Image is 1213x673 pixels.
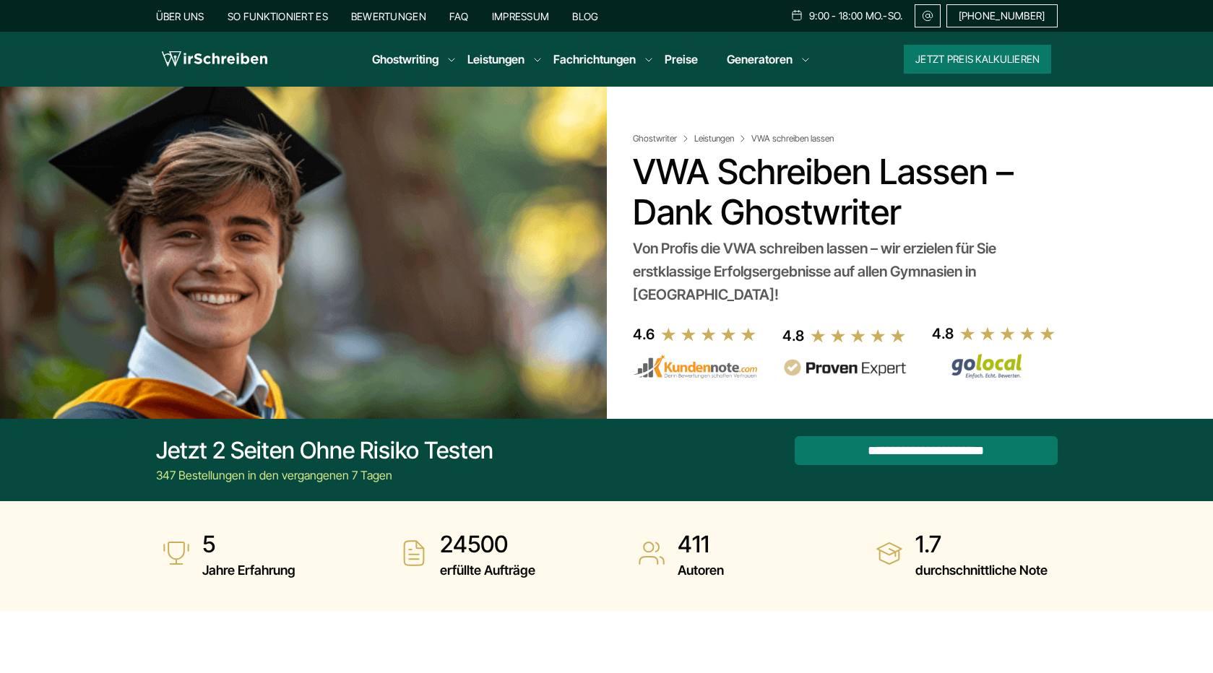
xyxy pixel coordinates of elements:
[633,152,1051,233] h1: VWA Schreiben Lassen – Dank Ghostwriter
[932,322,954,345] div: 4.8
[959,10,1045,22] span: [PHONE_NUMBER]
[156,436,493,465] div: Jetzt 2 Seiten ohne Risiko testen
[660,326,757,342] img: stars
[202,559,295,582] span: Jahre Erfahrung
[790,9,803,21] img: Schedule
[810,328,907,344] img: stars
[372,51,439,68] a: Ghostwriting
[633,237,1051,306] div: Von Profis die VWA schreiben lassen – wir erzielen für Sie erstklassige Erfolgsergebnisse auf all...
[782,324,804,347] div: 4.8
[449,10,469,22] a: FAQ
[904,45,1051,74] button: Jetzt Preis kalkulieren
[921,10,934,22] img: Email
[946,4,1058,27] a: [PHONE_NUMBER]
[492,10,550,22] a: Impressum
[572,10,598,22] a: Blog
[351,10,426,22] a: Bewertungen
[932,353,1056,379] img: Wirschreiben Bewertungen
[665,52,698,66] a: Preise
[915,559,1048,582] span: durchschnittliche Note
[782,359,907,377] img: provenexpert reviews
[809,10,903,22] span: 9:00 - 18:00 Mo.-So.
[553,51,636,68] a: Fachrichtungen
[400,539,428,568] img: erfüllte Aufträge
[875,539,904,568] img: durchschnittliche Note
[162,539,191,568] img: Jahre Erfahrung
[633,323,655,346] div: 4.6
[162,48,267,70] img: logo wirschreiben
[637,539,666,568] img: Autoren
[156,466,493,484] div: 347 Bestellungen in den vergangenen 7 Tagen
[440,530,535,559] strong: 24500
[694,133,748,144] a: Leistungen
[633,133,691,144] a: Ghostwriter
[467,51,525,68] a: Leistungen
[633,355,757,379] img: kundennote
[678,530,724,559] strong: 411
[959,326,1056,342] img: stars
[440,559,535,582] span: erfüllte Aufträge
[202,530,295,559] strong: 5
[228,10,328,22] a: So funktioniert es
[751,133,834,144] span: VWA schreiben lassen
[727,51,793,68] a: Generatoren
[915,530,1048,559] strong: 1.7
[678,559,724,582] span: Autoren
[156,10,204,22] a: Über uns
